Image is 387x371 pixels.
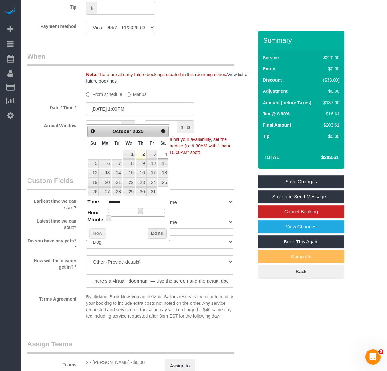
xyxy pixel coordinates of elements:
label: Terms Agreement [22,294,81,302]
span: mins [177,120,194,133]
dt: Hour [87,209,99,217]
a: Back [258,265,344,278]
a: 27 [99,187,111,196]
a: 3 [146,150,157,159]
a: Next [159,127,168,136]
a: 26 [88,187,99,196]
a: Save and Send Message... [258,190,344,203]
span: Prev [90,129,95,134]
a: 23 [136,178,146,187]
span: Sunday [90,140,96,146]
label: How will the cleaner get in? * [22,255,81,270]
dt: Time [87,198,99,206]
a: 6 [99,159,111,168]
label: Date / Time * [22,102,81,111]
input: Manual [127,92,131,97]
span: Monday [102,140,108,146]
a: View Changes [258,220,344,233]
input: From schedule [86,92,90,97]
a: 25 [158,178,168,187]
label: Arrival Window [22,120,81,129]
label: Earliest time we can start? [22,196,81,211]
a: Cancel Booking [258,205,344,218]
label: Tax @ 8.88% [263,111,290,117]
a: Book This Again [258,235,344,249]
span: 2025 [133,129,144,134]
dt: Minute [87,216,103,224]
div: 0 hours x $17.00/hour [86,359,155,366]
a: 20 [99,178,111,187]
span: Wednesday [125,140,132,146]
a: 17 [146,169,157,178]
span: $ [86,2,97,15]
div: $203.61 [320,122,340,128]
a: 15 [123,169,135,178]
label: Final Amount [263,122,291,128]
strong: Note: [86,72,98,77]
iframe: Intercom live chat [365,349,381,365]
label: Discount [263,77,282,83]
label: Do you have any pets? * [22,235,81,250]
span: Friday [150,140,154,146]
label: Service [263,54,279,61]
input: MM/DD/YYYY HH:MM [86,102,194,115]
span: hrs [121,120,135,133]
a: 29 [123,187,135,196]
a: 2 [136,150,146,159]
a: 28 [112,187,122,196]
a: 21 [112,178,122,187]
a: 24 [146,178,157,187]
a: 9 [136,159,146,168]
div: $0.00 [320,133,340,139]
img: Automaid Logo [4,6,17,15]
span: Thursday [138,140,144,146]
label: Tip [22,2,81,10]
legend: Custom Fields [27,176,234,190]
div: $16.61 [320,111,340,117]
legend: When [27,51,234,66]
span: Saturday [160,140,166,146]
div: $220.00 [320,54,340,61]
label: From schedule [86,89,122,98]
a: 5 [88,159,99,168]
a: 1 [123,150,135,159]
label: Tip [263,133,270,139]
a: 4 [158,150,168,159]
div: ($33.00) [320,77,340,83]
h3: Summary [263,36,341,44]
label: Amount (before Taxes) [263,99,311,106]
span: Next [161,129,166,134]
a: 18 [158,169,168,178]
div: $0.00 [320,88,340,94]
label: Adjustment [263,88,288,94]
div: $187.00 [320,99,340,106]
a: 13 [99,169,111,178]
legend: Assign Teams [27,339,234,354]
span: 5 [378,349,383,354]
a: 16 [136,169,146,178]
label: Extras [263,66,277,72]
a: 8 [123,159,135,168]
strong: Total [264,154,280,160]
p: By clicking 'Book Now' you agree Maid Sailors reserves the right to modify your booking to includ... [86,294,233,319]
a: 19 [88,178,99,187]
label: Latest time we can start? [22,216,81,231]
button: Done [148,228,167,239]
button: Now [89,228,106,239]
a: 10 [146,159,157,168]
a: 14 [112,169,122,178]
a: 7 [112,159,122,168]
div: $0.00 [320,66,340,72]
a: 11 [158,159,168,168]
a: 22 [123,178,135,187]
div: There are already future bookings created in this recurring series. [81,71,258,84]
h4: $203.61 [302,155,338,160]
a: 31 [146,187,157,196]
label: Manual [127,89,148,98]
a: 12 [88,169,99,178]
label: Teams [22,359,81,368]
a: Save Changes [258,175,344,188]
label: Payment method [22,21,81,29]
a: 30 [136,187,146,196]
